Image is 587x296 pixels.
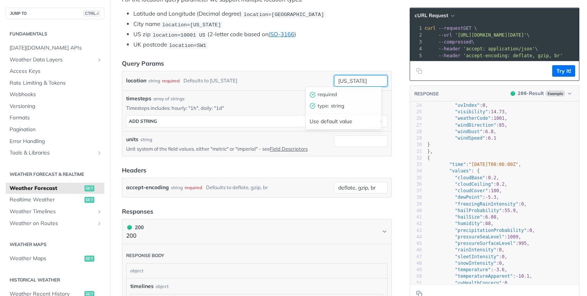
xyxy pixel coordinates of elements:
svg: Chevron [381,228,388,235]
span: Versioning [10,103,102,110]
div: 44 [410,234,422,240]
div: 40 [410,208,422,214]
button: Try It! [552,65,575,77]
span: 200 [518,90,527,96]
span: : , [427,109,508,114]
a: Weather Forecastget [6,183,104,194]
a: Weather Mapsget [6,253,104,264]
span: Weather Maps [10,255,83,262]
div: 38 [410,194,422,201]
span: 0 [499,261,502,266]
span: Rate Limiting & Tokens [10,79,102,87]
div: 49 [410,267,422,273]
div: 45 [410,240,422,247]
span: "temperature" [455,267,491,272]
a: Field Descriptors [270,146,308,152]
h2: Weather Forecast & realtime [6,171,104,178]
button: ADD string [126,116,387,127]
span: : , [427,228,535,233]
div: object [156,283,169,290]
span: cURL Request [415,12,448,19]
button: JUMP TOCTRL-/ [6,8,104,19]
a: Pagination [6,124,104,135]
span: 14.73 [491,109,504,114]
span: 0.2 [496,182,505,187]
a: Versioning [6,101,104,112]
span: string [331,102,378,110]
span: 1001 [493,116,504,121]
div: required [306,89,379,100]
span: "[DATE]T08:06:00Z" [469,162,518,167]
span: Tools & Libraries [10,149,94,157]
div: Responses [122,207,153,216]
span: 'accept: application/json' [463,46,535,51]
h2: Weather Maps [6,241,104,248]
span: \ [425,32,530,38]
a: Access Keys [6,66,104,77]
div: 30 [410,142,422,148]
span: : , [427,201,527,207]
p: Unit system of the field values, either "metric" or "imperial" - see [126,145,331,152]
span: 0 [529,228,532,233]
p: Timesteps includes: hourly: "1h", daily: "1d" [126,105,388,111]
span: Error Handling [10,138,102,145]
div: 1 [410,25,423,32]
div: 200 [126,223,144,232]
span: "cloudCeiling" [455,182,493,187]
span: 200 [127,225,132,230]
div: 48 [410,260,422,267]
div: 29 [410,135,422,142]
span: location=[GEOGRAPHIC_DATA] [243,11,324,17]
a: [DATE][DOMAIN_NAME] APIs [6,42,104,54]
div: string [148,75,160,86]
span: "sleetIntensity" [455,254,499,259]
span: "windDirection" [455,122,496,128]
span: Weather Data Layers [10,56,94,64]
div: string [171,182,183,193]
span: 5.3 [488,195,496,200]
span: : , [427,103,488,108]
span: 6.1 [488,135,496,141]
span: : , [427,129,496,134]
span: "snowIntensity" [455,261,496,266]
span: 1009 [508,234,519,240]
div: 32 [410,155,422,161]
div: 28 [410,129,422,135]
span: : , [427,182,508,187]
span: Formats [10,114,102,122]
span: : , [427,267,508,272]
button: cURL Request [412,12,457,19]
span: Pagination [10,126,102,134]
div: 34 [410,168,422,174]
a: Realtime Weatherget [6,194,104,206]
button: RESPONSE [414,90,439,98]
span: "dewPoint" [455,195,482,200]
span: : , [427,116,508,121]
span: }, [427,149,433,154]
span: : , [427,162,521,167]
span: 88 [485,221,491,226]
span: : , [427,254,508,259]
button: Copy to clipboard [414,65,425,77]
span: : , [427,273,532,279]
div: Defaults to [US_STATE] [183,75,237,86]
span: location=[US_STATE] [162,22,221,27]
span: Webhooks [10,91,102,98]
span: : [427,135,496,141]
span: } [427,142,430,147]
span: { [427,155,430,161]
span: get [84,185,94,191]
span: "uvIndex" [455,103,480,108]
span: \ [425,46,538,51]
span: 995 [518,241,527,246]
span: type : [318,102,329,110]
span: get [84,256,94,262]
div: Response body [126,253,164,259]
a: Formats [6,112,104,124]
span: valid [310,103,316,109]
span: GET \ [425,26,477,31]
div: 31 [410,148,422,155]
span: Weather Timelines [10,208,94,216]
div: 26 [410,115,422,122]
span: Weather Forecast [10,185,83,192]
